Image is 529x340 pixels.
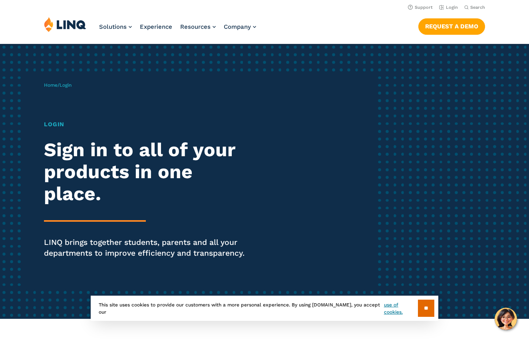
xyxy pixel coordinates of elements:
[408,5,433,10] a: Support
[418,18,485,34] a: Request a Demo
[44,139,248,205] h2: Sign in to all of your products in one place.
[439,5,458,10] a: Login
[44,237,248,259] p: LINQ brings together students, parents and all your departments to improve efficiency and transpa...
[384,301,418,316] a: use of cookies.
[99,23,127,30] span: Solutions
[224,23,256,30] a: Company
[44,82,72,88] span: /
[495,308,517,330] button: Hello, have a question? Let’s chat.
[418,17,485,34] nav: Button Navigation
[140,23,172,30] a: Experience
[99,17,256,43] nav: Primary Navigation
[180,23,216,30] a: Resources
[44,17,86,32] img: LINQ | K‑12 Software
[99,23,132,30] a: Solutions
[44,120,248,129] h1: Login
[60,82,72,88] span: Login
[44,82,58,88] a: Home
[91,296,438,321] div: This site uses cookies to provide our customers with a more personal experience. By using [DOMAIN...
[180,23,211,30] span: Resources
[470,5,485,10] span: Search
[224,23,251,30] span: Company
[464,4,485,10] button: Open Search Bar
